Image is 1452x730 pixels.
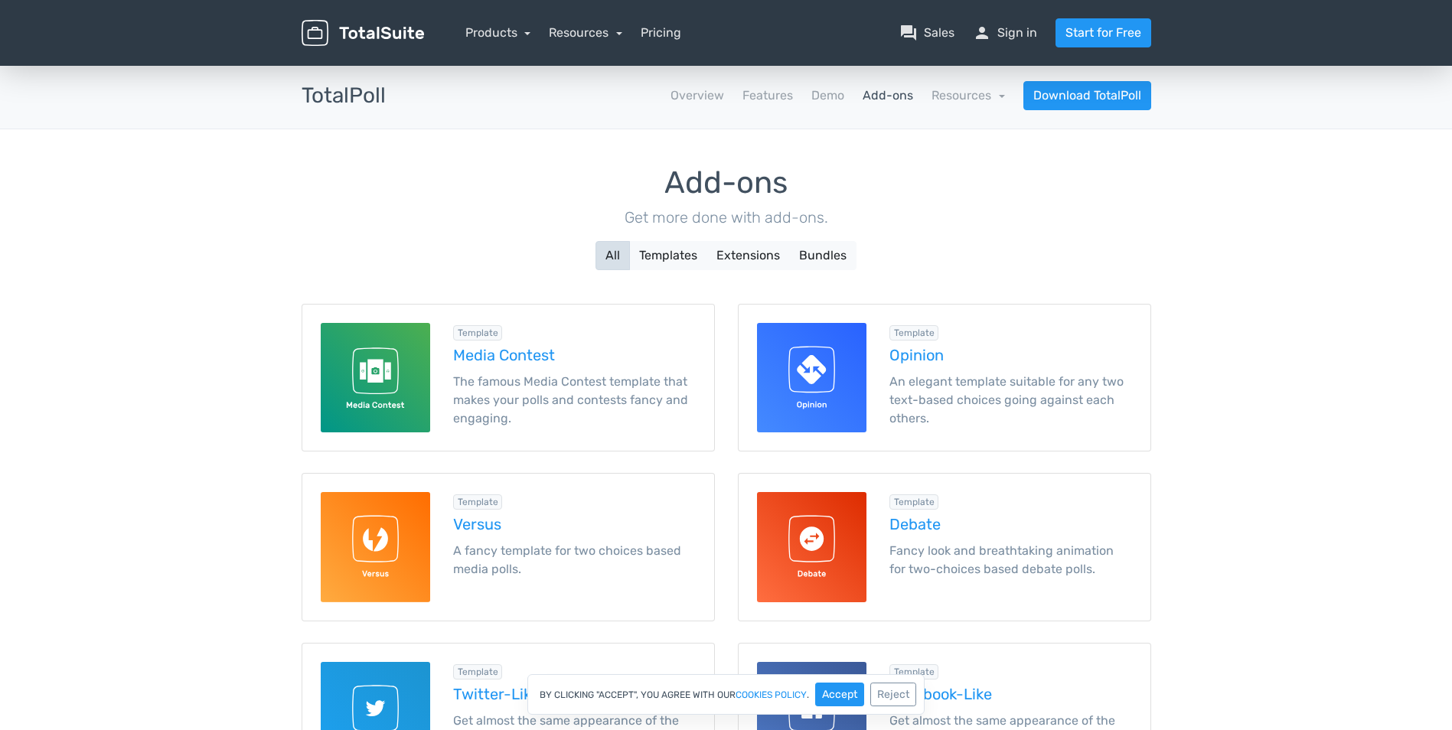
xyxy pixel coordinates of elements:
[738,473,1151,621] a: Debate for TotalPoll Template Debate Fancy look and breathtaking animation for two-choices based ...
[453,325,503,341] div: Template
[889,347,1132,363] h5: Opinion template for TotalPoll
[453,373,696,428] p: The famous Media Contest template that makes your polls and contests fancy and engaging.
[302,206,1151,229] p: Get more done with add-ons.
[738,304,1151,451] a: Opinion for TotalPoll Template Opinion An elegant template suitable for any two text-based choice...
[1023,81,1151,110] a: Download TotalPoll
[1056,18,1151,47] a: Start for Free
[757,492,866,601] img: Debate for TotalPoll
[863,86,913,105] a: Add-ons
[736,690,807,699] a: cookies policy
[629,241,707,270] button: Templates
[549,25,622,40] a: Resources
[527,674,925,715] div: By clicking "Accept", you agree with our .
[757,323,866,432] img: Opinion for TotalPoll
[889,516,1132,533] h5: Debate template for TotalPoll
[302,166,1151,200] h1: Add-ons
[889,325,939,341] div: Template
[453,664,503,679] div: Template
[811,86,844,105] a: Demo
[789,241,857,270] button: Bundles
[899,24,918,42] span: question_answer
[302,473,715,621] a: Versus for TotalPoll Template Versus A fancy template for two choices based media polls.
[706,241,790,270] button: Extensions
[742,86,793,105] a: Features
[321,492,430,601] img: Versus for TotalPoll
[641,24,681,42] a: Pricing
[889,373,1132,428] p: An elegant template suitable for any two text-based choices going against each others.
[889,494,939,510] div: Template
[453,347,696,363] h5: Media Contest template for TotalPoll
[671,86,724,105] a: Overview
[973,24,991,42] span: person
[889,664,939,679] div: Template
[899,24,954,42] a: question_answerSales
[870,683,916,706] button: Reject
[595,241,630,270] button: All
[973,24,1037,42] a: personSign in
[302,20,424,47] img: TotalSuite for WordPress
[321,323,430,432] img: Media Contest for TotalPoll
[302,84,386,108] h3: TotalPoll
[453,516,696,533] h5: Versus template for TotalPoll
[453,494,503,510] div: Template
[465,25,531,40] a: Products
[453,542,696,578] p: A fancy template for two choices based media polls.
[889,542,1132,578] p: Fancy look and breathtaking animation for two-choices based debate polls.
[302,304,715,451] a: Media Contest for TotalPoll Template Media Contest The famous Media Contest template that makes y...
[932,88,1005,103] a: Resources
[815,683,864,706] button: Accept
